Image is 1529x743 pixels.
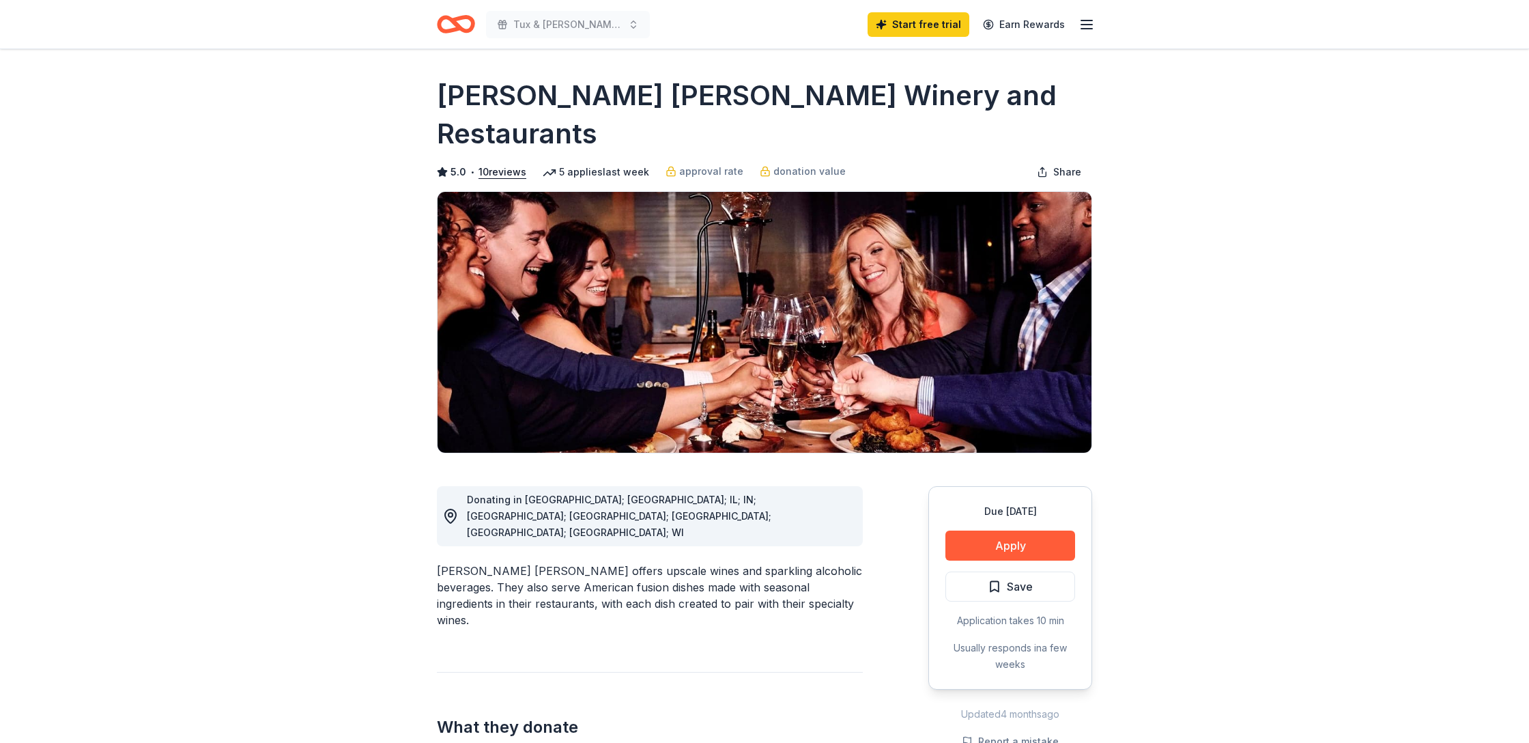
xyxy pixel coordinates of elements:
[486,11,650,38] button: Tux & [PERSON_NAME] Gala and Auction
[945,572,1075,602] button: Save
[760,163,846,180] a: donation value
[470,167,475,178] span: •
[437,8,475,40] a: Home
[945,613,1075,629] div: Application takes 10 min
[945,640,1075,673] div: Usually responds in a few weeks
[1053,164,1081,180] span: Share
[666,163,743,180] a: approval rate
[467,494,771,538] span: Donating in [GEOGRAPHIC_DATA]; [GEOGRAPHIC_DATA]; IL; IN; [GEOGRAPHIC_DATA]; [GEOGRAPHIC_DATA]; [...
[945,531,1075,561] button: Apply
[945,503,1075,520] div: Due [DATE]
[928,706,1092,723] div: Updated 4 months ago
[868,12,969,37] a: Start free trial
[1007,578,1033,595] span: Save
[513,16,623,33] span: Tux & [PERSON_NAME] Gala and Auction
[437,76,1092,153] h1: [PERSON_NAME] [PERSON_NAME] Winery and Restaurants
[679,163,743,180] span: approval rate
[437,563,863,628] div: [PERSON_NAME] [PERSON_NAME] offers upscale wines and sparkling alcoholic beverages. They also ser...
[1026,158,1092,186] button: Share
[543,164,649,180] div: 5 applies last week
[975,12,1073,37] a: Earn Rewards
[773,163,846,180] span: donation value
[438,192,1091,453] img: Image for Cooper's Hawk Winery and Restaurants
[478,164,526,180] button: 10reviews
[451,164,466,180] span: 5.0
[437,716,863,738] h2: What they donate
